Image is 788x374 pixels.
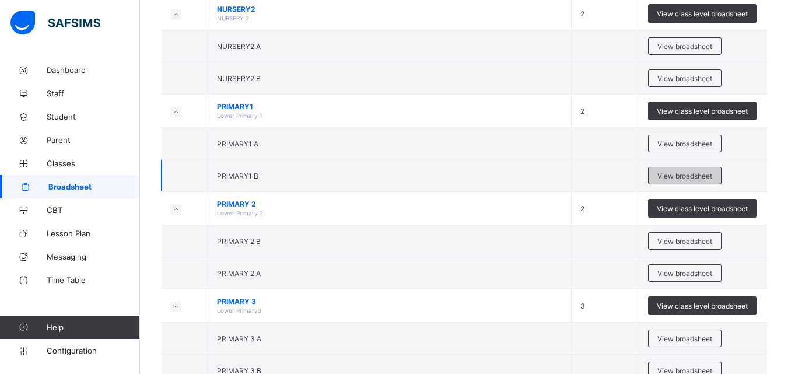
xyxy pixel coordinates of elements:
[648,135,722,144] a: View broadsheet
[217,112,262,119] span: Lower Primary 1
[47,89,140,98] span: Staff
[657,269,712,278] span: View broadsheet
[648,330,722,338] a: View broadsheet
[217,74,261,83] span: NURSERY2 B
[47,323,139,332] span: Help
[657,42,712,51] span: View broadsheet
[47,252,140,261] span: Messaging
[217,102,562,111] span: PRIMARY1
[217,297,562,306] span: PRIMARY 3
[657,9,748,18] span: View class level broadsheet
[657,334,712,343] span: View broadsheet
[217,269,261,278] span: PRIMARY 2 A
[657,107,748,116] span: View class level broadsheet
[217,15,249,22] span: NURSERY 2
[657,237,712,246] span: View broadsheet
[648,232,722,241] a: View broadsheet
[217,42,261,51] span: NURSERY2 A
[217,139,258,148] span: PRIMARY1 A
[648,296,757,305] a: View class level broadsheet
[648,167,722,176] a: View broadsheet
[648,69,722,78] a: View broadsheet
[648,264,722,273] a: View broadsheet
[657,139,712,148] span: View broadsheet
[648,102,757,110] a: View class level broadsheet
[217,200,562,208] span: PRIMARY 2
[217,209,263,216] span: Lower Primary 2
[580,107,584,116] span: 2
[648,362,722,370] a: View broadsheet
[580,302,585,310] span: 3
[657,172,712,180] span: View broadsheet
[47,346,139,355] span: Configuration
[648,4,757,13] a: View class level broadsheet
[47,205,140,215] span: CBT
[10,11,100,35] img: safsims
[657,204,748,213] span: View class level broadsheet
[47,65,140,75] span: Dashboard
[217,237,261,246] span: PRIMARY 2 B
[648,199,757,208] a: View class level broadsheet
[648,37,722,46] a: View broadsheet
[580,204,584,213] span: 2
[47,135,140,145] span: Parent
[47,229,140,238] span: Lesson Plan
[47,275,140,285] span: Time Table
[217,334,261,343] span: PRIMARY 3 A
[657,302,748,310] span: View class level broadsheet
[217,307,261,314] span: Lower Primary3
[47,159,140,168] span: Classes
[217,5,562,13] span: NURSERY2
[47,112,140,121] span: Student
[48,182,140,191] span: Broadsheet
[217,172,258,180] span: PRIMARY1 B
[580,9,584,18] span: 2
[657,74,712,83] span: View broadsheet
